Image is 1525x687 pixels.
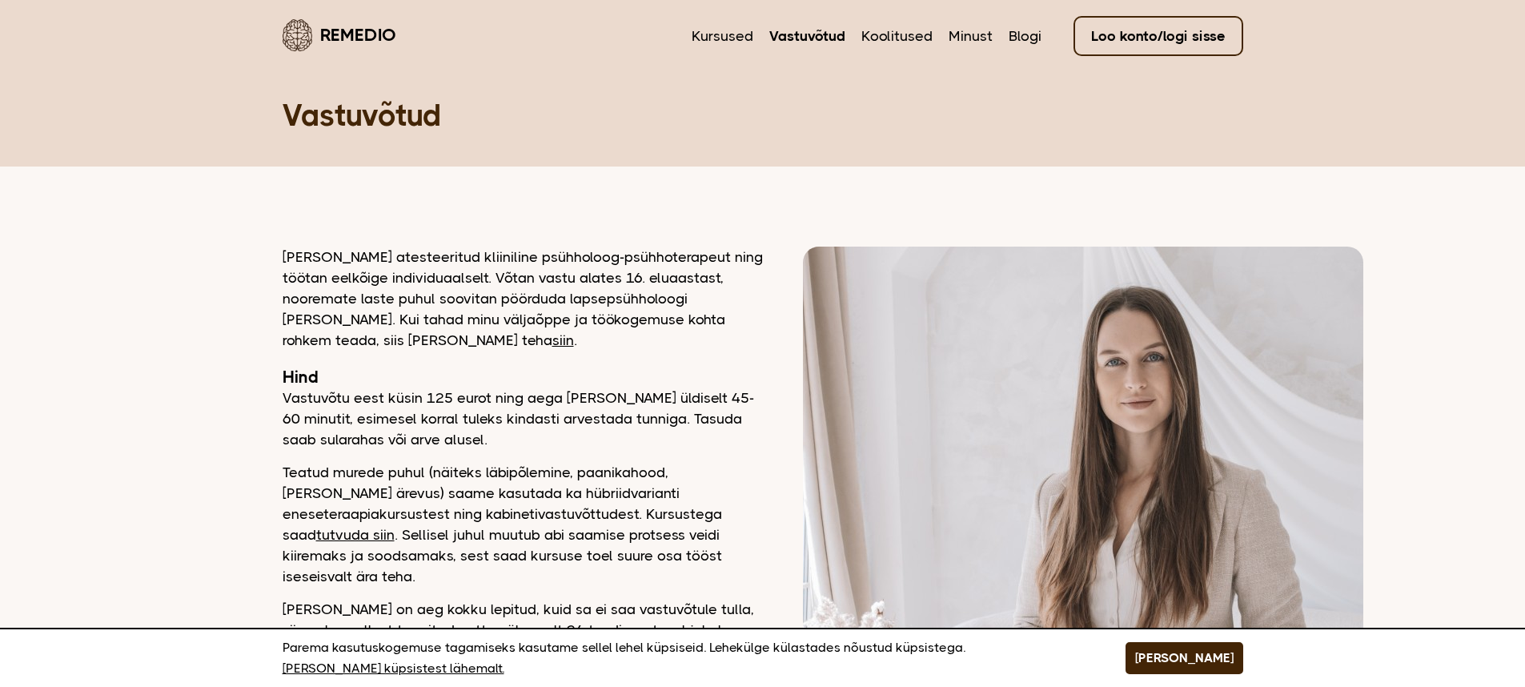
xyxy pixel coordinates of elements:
[283,19,312,51] img: Remedio logo
[283,96,1243,135] h1: Vastuvõtud
[316,527,395,543] a: tutvuda siin
[1009,26,1041,46] a: Blogi
[283,367,763,388] h2: Hind
[949,26,993,46] a: Minust
[283,658,504,679] a: [PERSON_NAME] küpsistest lähemalt.
[283,16,396,54] a: Remedio
[283,599,763,682] p: [PERSON_NAME] on aeg kokku lepitud, kuid sa ei saa vastuvõtule tulla, siis palun sellest teavitad...
[283,637,1086,679] p: Parema kasutuskogemuse tagamiseks kasutame sellel lehel küpsiseid. Lehekülge külastades nõustud k...
[1126,642,1243,674] button: [PERSON_NAME]
[552,332,574,348] a: siin
[283,247,763,351] p: [PERSON_NAME] atesteeritud kliiniline psühholoog-psühhoterapeut ning töötan eelkõige individuaals...
[861,26,933,46] a: Koolitused
[283,462,763,587] p: Teatud murede puhul (näiteks läbipõlemine, paanikahood, [PERSON_NAME] ärevus) saame kasutada ka h...
[283,388,763,450] p: Vastuvõtu eest küsin 125 eurot ning aega [PERSON_NAME] üldiselt 45-60 minutit, esimesel korral tu...
[769,26,845,46] a: Vastuvõtud
[1074,16,1243,56] a: Loo konto/logi sisse
[692,26,753,46] a: Kursused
